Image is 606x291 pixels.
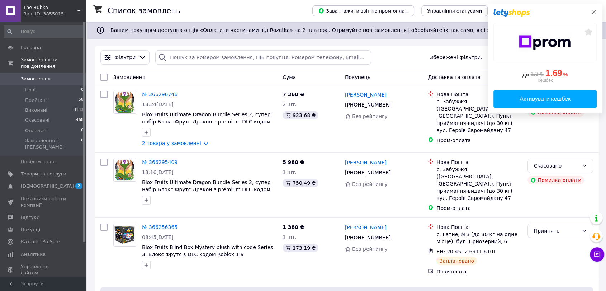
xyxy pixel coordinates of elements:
span: Замовлення та повідомлення [21,57,86,70]
span: 08:45[DATE] [142,234,174,240]
span: 1 380 ₴ [283,224,304,230]
span: Управління сайтом [21,263,66,276]
div: Післяплата [436,268,522,275]
span: Без рейтингу [352,181,388,187]
span: Вашим покупцям доступна опція «Оплатити частинами від Rozetka» на 2 платежі. Отримуйте нові замов... [110,27,565,33]
span: Каталог ProSale [21,239,60,245]
div: Нова Пошта [436,91,522,98]
span: Головна [21,44,41,51]
div: [PHONE_NUMBER] [344,100,392,110]
div: Скасовано [534,162,578,170]
div: Пром-оплата [436,137,522,144]
div: Пром-оплата [436,205,522,212]
a: Blox Fruits Ultimate Dragon Bundle Series 2, супер набір Блокс Фрутc Дракон з premium DLC кодом [142,112,270,125]
span: Відгуки [21,214,39,221]
span: Управління статусами [427,8,482,14]
div: [PHONE_NUMBER] [344,168,392,178]
span: The Bubka [23,4,77,11]
div: Помилка оплати [527,176,584,184]
div: 750.49 ₴ [283,179,318,187]
img: Фото товару [114,91,136,113]
a: Фото товару [113,91,136,114]
span: Збережені фільтри: [430,54,482,61]
span: Товари та послуги [21,171,66,177]
a: № 366295409 [142,159,177,165]
a: Фото товару [113,224,136,247]
span: 468 [76,117,84,123]
span: Покупець [345,74,370,80]
span: Замовлення з [PERSON_NAME] [25,137,81,150]
a: [PERSON_NAME] [345,91,387,98]
span: Без рейтингу [352,246,388,252]
span: 0 [81,137,84,150]
span: Замовлення [21,76,51,82]
span: [DEMOGRAPHIC_DATA] [21,183,74,189]
div: [PHONE_NUMBER] [344,233,392,243]
div: 173.19 ₴ [283,244,318,252]
input: Пошук [4,25,84,38]
a: 2 товара у замовленні [142,140,201,146]
div: Заплановано [436,257,477,265]
span: Доставка та оплата [428,74,480,80]
button: Управління статусами [421,5,488,16]
a: № 366296746 [142,91,177,97]
span: Завантажити звіт по пром-оплаті [318,8,408,14]
div: с. Забужжя ([GEOGRAPHIC_DATA], [GEOGRAPHIC_DATA].), Пункт приймання-видачі (до 30 кг): вул. Герої... [436,166,522,202]
a: Фото товару [113,159,136,182]
span: Нові [25,87,35,93]
span: 0 [81,87,84,93]
span: Без рейтингу [352,113,388,119]
span: ЕН: 20 4512 6911 6101 [436,249,496,254]
div: Прийнято [534,227,578,235]
span: 5 980 ₴ [283,159,304,165]
span: 2 шт. [283,102,297,107]
span: 1 шт. [283,169,297,175]
span: Показники роботи компанії [21,196,66,208]
span: Покупці [21,226,40,233]
span: Cума [283,74,296,80]
button: Завантажити звіт по пром-оплаті [312,5,414,16]
span: Аналітика [21,251,46,258]
span: 13:24[DATE] [142,102,174,107]
span: Оплачені [25,127,48,134]
div: Ваш ID: 3855015 [23,11,86,17]
div: 923.68 ₴ [283,111,318,119]
img: Фото товару [114,159,136,181]
a: [PERSON_NAME] [345,159,387,166]
span: 2 [75,183,82,189]
span: 7 360 ₴ [283,91,304,97]
span: Повідомлення [21,159,56,165]
span: Прийняті [25,97,47,103]
button: Чат з покупцем [590,247,604,262]
div: Нова Пошта [436,159,522,166]
a: Blox Fruits Blind Box Mystery plush with code Series 3, Блокс Фрутc з DLC кодом Roblox 1:9 [142,244,273,257]
span: Фільтри [114,54,136,61]
input: Пошук за номером замовлення, ПІБ покупця, номером телефону, Email, номером накладної [155,50,371,65]
span: 0 [81,127,84,134]
img: Фото товару [114,225,136,245]
span: Замовлення [113,74,145,80]
div: с. Забужжя ([GEOGRAPHIC_DATA], [GEOGRAPHIC_DATA].), Пункт приймання-видачі (до 30 кг): вул. Герої... [436,98,522,134]
div: с. Гатне, №3 (до 30 кг на одне місце): бул. Приозерний, 6 [436,231,522,245]
span: 1 шт. [283,234,297,240]
a: № 366256365 [142,224,177,230]
span: Скасовані [25,117,49,123]
span: Виконані [25,107,47,113]
a: Blox Fruits Ultimate Dragon Bundle Series 2, супер набір Блокс Фрутc Дракон з premium DLC кодом [142,179,270,192]
h1: Список замовлень [108,6,180,15]
div: Нова Пошта [436,224,522,231]
a: [PERSON_NAME] [345,224,387,231]
span: 3143 [74,107,84,113]
span: 13:16[DATE] [142,169,174,175]
span: 58 [79,97,84,103]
